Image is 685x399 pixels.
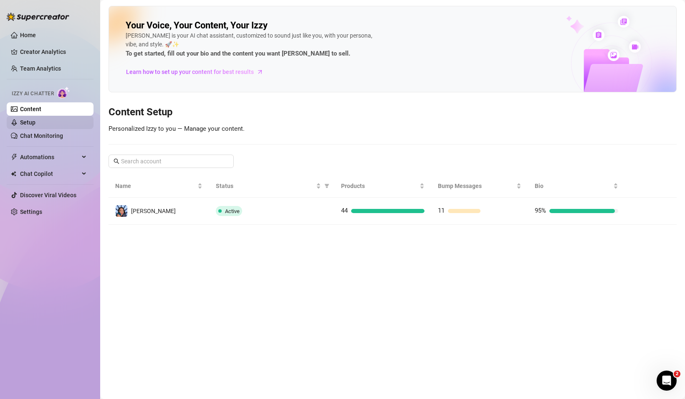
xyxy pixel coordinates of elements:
th: Bump Messages [431,175,528,198]
a: Creator Analytics [20,45,87,58]
span: Bump Messages [438,181,515,191]
img: ai-chatter-content-library-cLFOSyPT.png [547,7,676,92]
th: Products [334,175,431,198]
span: search [114,158,119,164]
span: thunderbolt [11,154,18,160]
span: Products [341,181,418,191]
a: Home [20,32,36,38]
a: Discover Viral Videos [20,192,76,198]
img: logo-BBDzfeDw.svg [7,13,69,21]
img: Chat Copilot [11,171,16,177]
span: arrow-right [256,68,264,76]
a: Chat Monitoring [20,132,63,139]
iframe: Intercom live chat [657,371,677,391]
span: Name [115,181,196,191]
span: Chat Copilot [20,167,79,180]
span: filter [324,183,329,188]
th: Bio [528,175,625,198]
span: Personalized Izzy to you — Manage your content. [109,125,245,132]
span: [PERSON_NAME] [131,208,176,214]
th: Name [109,175,209,198]
a: Content [20,106,41,112]
span: Automations [20,150,79,164]
a: Setup [20,119,35,126]
a: Team Analytics [20,65,61,72]
a: Settings [20,208,42,215]
span: Learn how to set up your content for best results [126,67,254,76]
span: filter [323,180,331,192]
span: 95% [535,207,546,214]
div: [PERSON_NAME] is your AI chat assistant, customized to sound just like you, with your persona, vi... [126,31,376,59]
img: AI Chatter [57,86,70,99]
span: Izzy AI Chatter [12,90,54,98]
span: 11 [438,207,445,214]
th: Status [209,175,335,198]
h3: Content Setup [109,106,677,119]
img: Stella [116,205,127,217]
strong: To get started, fill out your bio and the content you want [PERSON_NAME] to sell. [126,50,350,57]
span: Status [216,181,315,191]
h2: Your Voice, Your Content, Your Izzy [126,20,268,31]
span: 44 [341,207,348,214]
input: Search account [121,157,222,166]
span: Bio [535,181,612,191]
a: Learn how to set up your content for best results [126,65,270,79]
span: 2 [674,371,680,377]
span: Active [225,208,240,214]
